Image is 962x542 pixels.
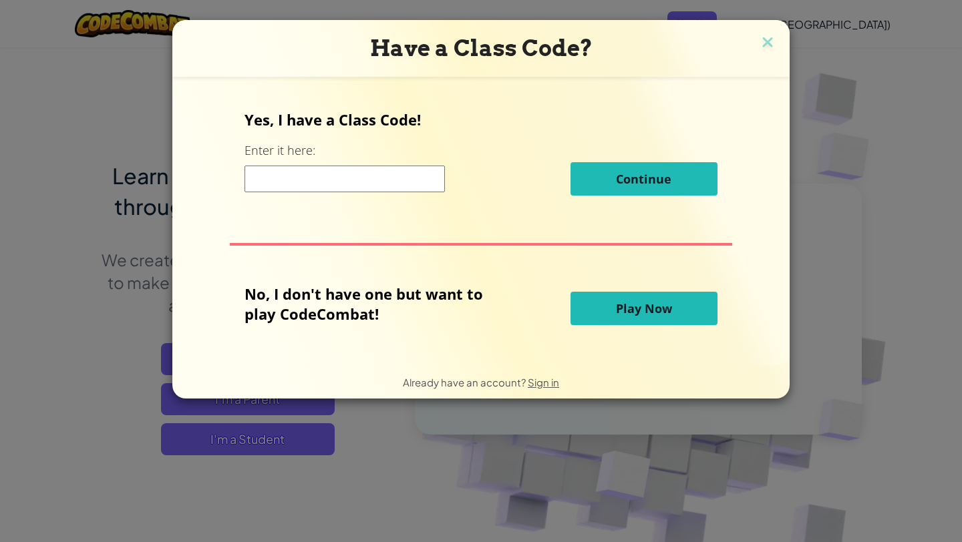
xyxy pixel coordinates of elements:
[571,292,717,325] button: Play Now
[403,376,528,388] span: Already have an account?
[245,284,503,324] p: No, I don't have one but want to play CodeCombat!
[571,162,717,196] button: Continue
[245,142,315,159] label: Enter it here:
[616,300,672,316] span: Play Now
[616,171,671,187] span: Continue
[759,33,776,53] img: close icon
[370,35,593,61] span: Have a Class Code?
[528,376,559,388] a: Sign in
[245,109,717,129] p: Yes, I have a Class Code!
